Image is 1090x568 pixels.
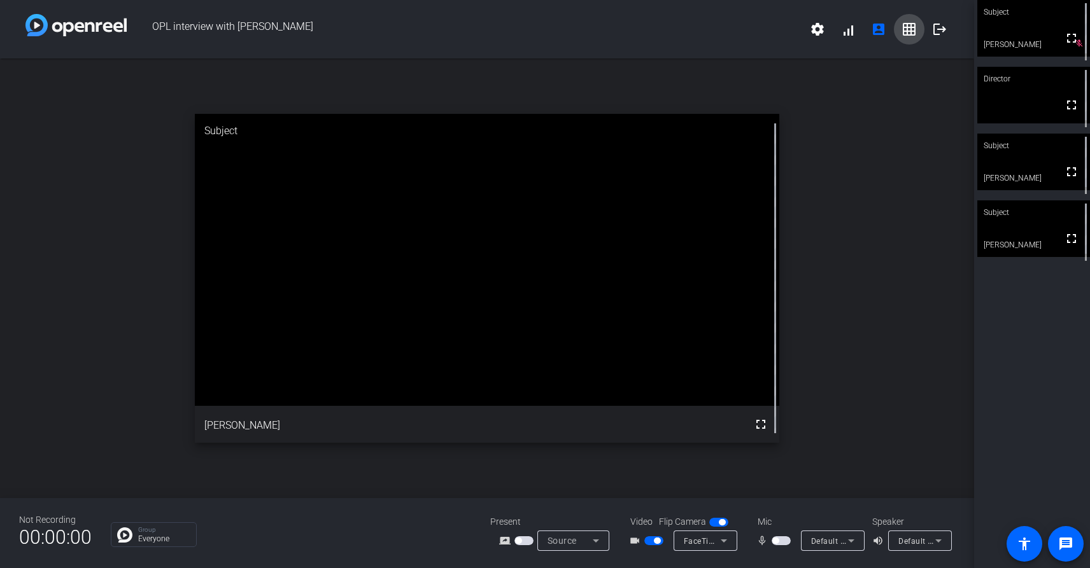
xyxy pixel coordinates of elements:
mat-icon: fullscreen [1064,97,1079,113]
div: Subject [977,200,1090,225]
img: white-gradient.svg [25,14,127,36]
span: Video [630,515,653,529]
img: Chat Icon [117,527,132,543]
div: Not Recording [19,513,92,527]
mat-icon: account_box [871,22,886,37]
span: Default - AirPods [898,536,962,546]
mat-icon: fullscreen [1064,164,1079,179]
div: Subject [977,134,1090,158]
div: Mic [745,515,872,529]
mat-icon: grid_on [902,22,917,37]
mat-icon: fullscreen [753,417,768,432]
mat-icon: fullscreen [1064,31,1079,46]
span: FaceTime HD Camera (D288:[DATE]) [684,536,819,546]
p: Everyone [138,535,190,543]
button: signal_cellular_alt [833,14,863,45]
div: Subject [195,114,779,148]
mat-icon: fullscreen [1064,231,1079,246]
mat-icon: mic_none [756,533,772,548]
span: OPL interview with [PERSON_NAME] [127,14,802,45]
mat-icon: videocam_outline [629,533,644,548]
mat-icon: message [1058,536,1073,551]
span: 00:00:00 [19,522,92,553]
mat-icon: screen_share_outline [499,533,514,548]
div: Present [490,515,618,529]
div: Director [977,67,1090,91]
p: Group [138,527,190,533]
mat-icon: volume_up [872,533,888,548]
mat-icon: logout [932,22,947,37]
div: Speaker [872,515,949,529]
span: Source [548,536,577,546]
mat-icon: accessibility [1017,536,1032,551]
span: Flip Camera [659,515,706,529]
mat-icon: settings [810,22,825,37]
span: Default - AirPods [811,536,875,546]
